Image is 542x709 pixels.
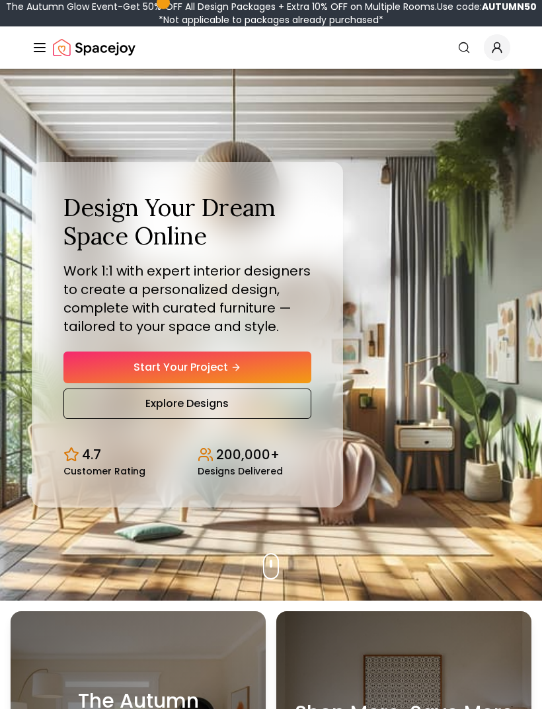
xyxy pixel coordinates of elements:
[53,34,135,61] img: Spacejoy Logo
[82,445,101,464] p: 4.7
[32,26,510,69] nav: Global
[216,445,280,464] p: 200,000+
[53,34,135,61] a: Spacejoy
[63,466,145,476] small: Customer Rating
[63,194,311,250] h1: Design Your Dream Space Online
[159,13,383,26] span: *Not applicable to packages already purchased*
[63,435,311,476] div: Design stats
[63,262,311,336] p: Work 1:1 with expert interior designers to create a personalized design, complete with curated fu...
[63,389,311,419] a: Explore Designs
[63,352,311,383] a: Start Your Project
[198,466,283,476] small: Designs Delivered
